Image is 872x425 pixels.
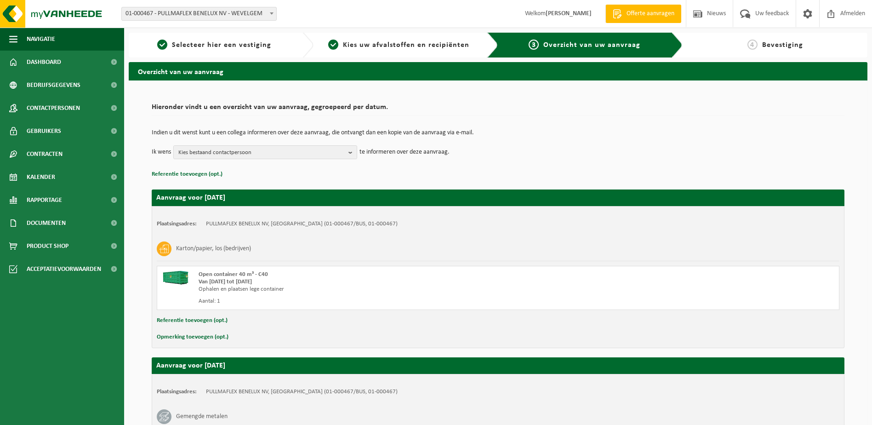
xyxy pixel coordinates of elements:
[27,143,63,166] span: Contracten
[121,7,277,21] span: 01-000467 - PULLMAFLEX BENELUX NV - WEVELGEM
[199,271,268,277] span: Open container 40 m³ - C40
[318,40,480,51] a: 2Kies uw afvalstoffen en recipiënten
[133,40,295,51] a: 1Selecteer hier een vestiging
[157,389,197,395] strong: Plaatsingsadres:
[178,146,345,160] span: Kies bestaand contactpersoon
[206,388,398,396] td: PULLMAFLEX BENELUX NV, [GEOGRAPHIC_DATA] (01-000467/BUS, 01-000467)
[27,74,80,97] span: Bedrijfsgegevens
[157,221,197,227] strong: Plaatsingsadres:
[156,194,225,201] strong: Aanvraag voor [DATE]
[529,40,539,50] span: 3
[162,271,189,285] img: HK-XC-40-GN-00.png
[152,130,844,136] p: Indien u dit wenst kunt u een collega informeren over deze aanvraag, die ontvangt dan een kopie v...
[605,5,681,23] a: Offerte aanvragen
[27,120,61,143] span: Gebruikers
[172,41,271,49] span: Selecteer hier een vestiging
[152,168,222,180] button: Referentie toevoegen (opt.)
[27,212,66,235] span: Documenten
[27,189,62,212] span: Rapportage
[199,298,535,305] div: Aantal: 1
[27,166,55,189] span: Kalender
[27,97,80,120] span: Contactpersonen
[27,258,101,281] span: Acceptatievoorwaarden
[27,28,55,51] span: Navigatie
[27,235,68,258] span: Product Shop
[173,145,357,159] button: Kies bestaand contactpersoon
[152,145,171,159] p: Ik wens
[176,241,251,256] h3: Karton/papier, los (bedrijven)
[762,41,803,49] span: Bevestiging
[129,62,867,80] h2: Overzicht van uw aanvraag
[152,103,844,116] h2: Hieronder vindt u een overzicht van uw aanvraag, gegroepeerd per datum.
[747,40,758,50] span: 4
[343,41,469,49] span: Kies uw afvalstoffen en recipiënten
[176,409,228,424] h3: Gemengde metalen
[199,279,252,285] strong: Van [DATE] tot [DATE]
[199,286,535,293] div: Ophalen en plaatsen lege container
[156,362,225,369] strong: Aanvraag voor [DATE]
[122,7,276,20] span: 01-000467 - PULLMAFLEX BENELUX NV - WEVELGEM
[328,40,338,50] span: 2
[157,40,167,50] span: 1
[359,145,450,159] p: te informeren over deze aanvraag.
[27,51,61,74] span: Dashboard
[624,9,677,18] span: Offerte aanvragen
[206,220,398,228] td: PULLMAFLEX BENELUX NV, [GEOGRAPHIC_DATA] (01-000467/BUS, 01-000467)
[157,331,228,343] button: Opmerking toevoegen (opt.)
[546,10,592,17] strong: [PERSON_NAME]
[157,315,228,327] button: Referentie toevoegen (opt.)
[543,41,640,49] span: Overzicht van uw aanvraag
